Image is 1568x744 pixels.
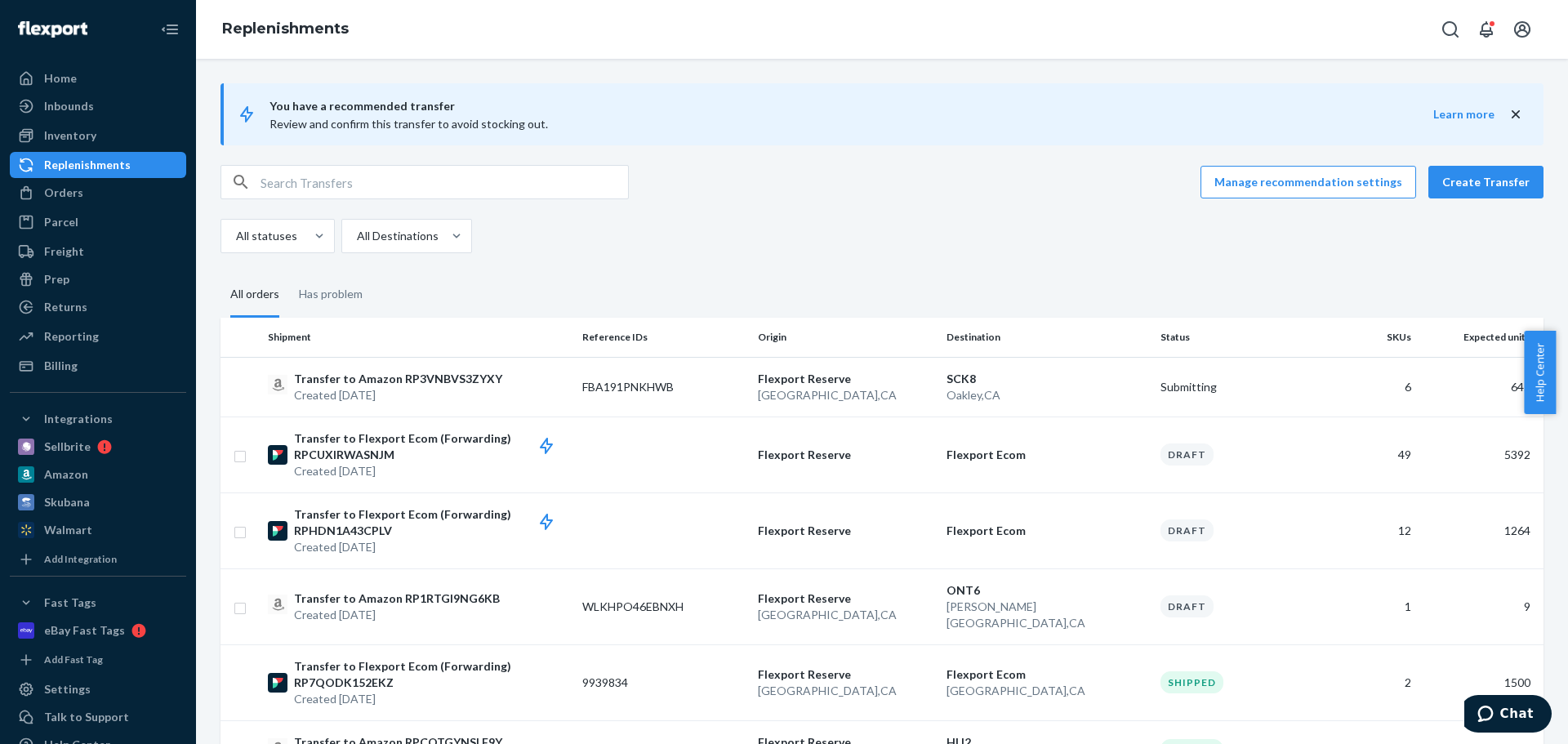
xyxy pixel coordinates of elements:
[1508,106,1524,123] button: close
[1428,166,1543,198] button: Create Transfer
[10,489,186,515] a: Skubana
[1434,13,1467,46] button: Open Search Box
[576,568,751,644] td: WLKHPO46EBNXH
[1330,492,1418,568] td: 12
[1160,379,1217,395] div: Submitting
[947,683,1147,699] p: [GEOGRAPHIC_DATA] , CA
[294,607,500,623] p: Created [DATE]
[10,238,186,265] a: Freight
[222,20,349,38] a: Replenishments
[44,709,129,725] div: Talk to Support
[44,552,117,566] div: Add Integration
[1418,568,1543,644] td: 9
[758,590,933,607] p: Flexport Reserve
[758,447,933,463] p: Flexport Reserve
[44,214,78,230] div: Parcel
[947,582,1147,599] p: ONT6
[10,152,186,178] a: Replenishments
[1330,568,1418,644] td: 1
[10,461,186,488] a: Amazon
[576,644,751,720] td: 9939834
[44,494,90,510] div: Skubana
[294,658,569,691] p: Transfer to Flexport Ecom (Forwarding) RP7QODK152EKZ
[751,318,940,357] th: Origin
[10,676,186,702] a: Settings
[758,666,933,683] p: Flexport Reserve
[1160,671,1223,693] div: Shipped
[44,522,92,538] div: Walmart
[576,357,751,417] td: FBA191PNKHWB
[294,691,569,707] p: Created [DATE]
[294,463,569,479] p: Created [DATE]
[947,447,1147,463] p: Flexport Ecom
[44,127,96,144] div: Inventory
[1160,519,1214,541] div: Draft
[10,123,186,149] a: Inventory
[1330,644,1418,720] td: 2
[10,93,186,119] a: Inbounds
[269,96,1433,116] span: You have a recommended transfer
[1154,318,1330,357] th: Status
[758,371,933,387] p: Flexport Reserve
[44,70,77,87] div: Home
[1418,492,1543,568] td: 1264
[1200,166,1416,198] button: Manage recommendation settings
[10,180,186,206] a: Orders
[44,98,94,114] div: Inbounds
[10,650,186,670] a: Add Fast Tag
[294,387,502,403] p: Created [DATE]
[1433,106,1494,123] button: Learn more
[1330,318,1418,357] th: SKUs
[154,13,186,46] button: Close Navigation
[10,590,186,616] button: Fast Tags
[947,666,1147,683] p: Flexport Ecom
[299,273,363,315] div: Has problem
[236,228,297,244] div: All statuses
[1160,595,1214,617] div: Draft
[947,387,1147,403] p: Oakley , CA
[44,439,91,455] div: Sellbrite
[230,273,279,318] div: All orders
[10,517,186,543] a: Walmart
[947,371,1147,387] p: SCK8
[1330,417,1418,492] td: 49
[758,387,933,403] p: [GEOGRAPHIC_DATA] , CA
[1470,13,1503,46] button: Open notifications
[294,590,500,607] p: Transfer to Amazon RP1RTGI9NG6KB
[1524,331,1556,414] button: Help Center
[10,406,186,432] button: Integrations
[1160,443,1214,466] div: Draft
[1418,357,1543,417] td: 645
[44,185,83,201] div: Orders
[1418,644,1543,720] td: 1500
[940,318,1154,357] th: Destination
[947,523,1147,539] p: Flexport Ecom
[10,704,186,730] button: Talk to Support
[44,157,131,173] div: Replenishments
[44,595,96,611] div: Fast Tags
[1418,318,1543,357] th: Expected units
[10,323,186,350] a: Reporting
[947,599,1147,631] p: [PERSON_NAME][GEOGRAPHIC_DATA] , CA
[1464,695,1552,736] iframe: Opens a widget where you can chat to one of our agents
[1330,357,1418,417] td: 6
[294,371,502,387] p: Transfer to Amazon RP3VNBVS3ZYXY
[209,6,362,53] ol: breadcrumbs
[576,318,751,357] th: Reference IDs
[44,622,125,639] div: eBay Fast Tags
[44,358,78,374] div: Billing
[294,430,569,463] p: Transfer to Flexport Ecom (Forwarding) RPCUXIRWASNJM
[234,228,236,244] input: All statuses
[10,353,186,379] a: Billing
[261,166,628,198] input: Search Transfers
[294,506,569,539] p: Transfer to Flexport Ecom (Forwarding) RPHDN1A43CPLV
[261,318,576,357] th: Shipment
[269,117,548,131] span: Review and confirm this transfer to avoid stocking out.
[357,228,439,244] div: All Destinations
[1418,417,1543,492] td: 5392
[10,266,186,292] a: Prep
[18,21,87,38] img: Flexport logo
